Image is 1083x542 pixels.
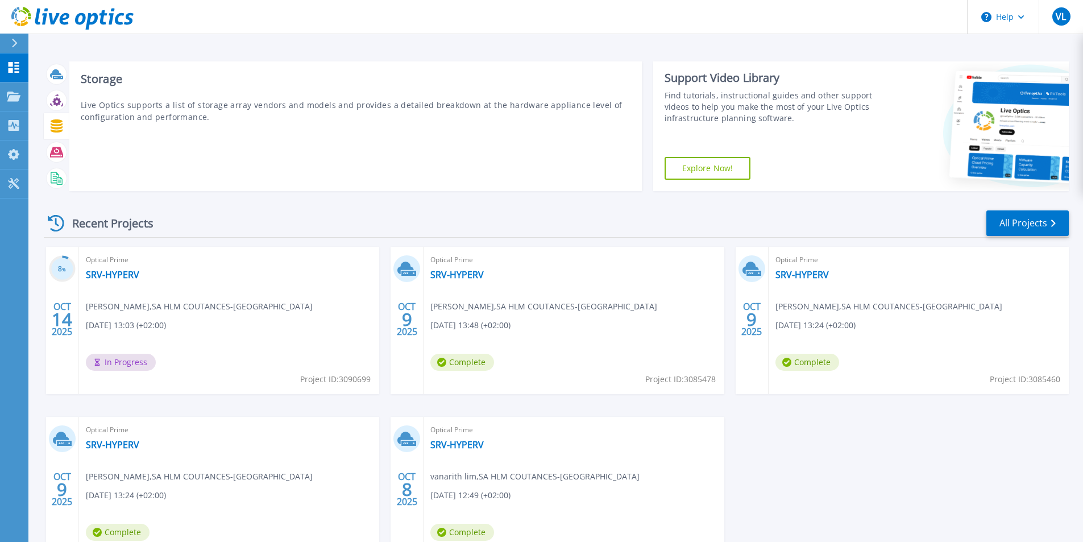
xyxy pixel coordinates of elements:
span: Optical Prime [430,254,717,266]
span: [PERSON_NAME] , SA HLM COUTANCES-[GEOGRAPHIC_DATA] [86,470,313,483]
div: OCT 2025 [741,299,762,340]
div: Support Video Library [665,71,877,85]
span: Project ID: 3085460 [990,373,1060,386]
span: VL [1056,12,1066,21]
span: Optical Prime [775,254,1062,266]
span: 9 [746,315,757,324]
div: OCT 2025 [51,469,73,510]
span: In Progress [86,354,156,371]
span: 8 [402,485,412,494]
span: [PERSON_NAME] , SA HLM COUTANCES-[GEOGRAPHIC_DATA] [775,300,1002,313]
a: SRV-HYPERV [430,439,484,450]
span: [DATE] 13:48 (+02:00) [430,319,511,332]
span: [PERSON_NAME] , SA HLM COUTANCES-[GEOGRAPHIC_DATA] [86,300,313,313]
span: Project ID: 3090699 [300,373,371,386]
span: 9 [57,485,67,494]
span: Complete [775,354,839,371]
div: Find tutorials, instructional guides and other support videos to help you make the most of your L... [665,90,877,124]
span: Complete [86,524,150,541]
span: [DATE] 13:03 (+02:00) [86,319,166,332]
span: [PERSON_NAME] , SA HLM COUTANCES-[GEOGRAPHIC_DATA] [430,300,657,313]
a: SRV-HYPERV [86,269,139,280]
span: Complete [430,524,494,541]
span: Complete [430,354,494,371]
span: vanarith lim , SA HLM COUTANCES-[GEOGRAPHIC_DATA] [430,470,640,483]
span: [DATE] 12:49 (+02:00) [430,489,511,502]
div: OCT 2025 [396,299,418,340]
span: 14 [52,315,72,324]
div: OCT 2025 [396,469,418,510]
span: % [62,266,66,272]
span: Optical Prime [86,254,372,266]
h3: 8 [49,263,76,276]
a: All Projects [986,210,1069,236]
span: [DATE] 13:24 (+02:00) [86,489,166,502]
a: SRV-HYPERV [430,269,484,280]
a: Explore Now! [665,157,751,180]
span: Optical Prime [86,424,372,436]
span: Project ID: 3085478 [645,373,716,386]
span: 9 [402,315,412,324]
a: SRV-HYPERV [775,269,829,280]
span: [DATE] 13:24 (+02:00) [775,319,856,332]
div: OCT 2025 [51,299,73,340]
h3: Storage [81,73,630,85]
a: SRV-HYPERV [86,439,139,450]
p: Live Optics supports a list of storage array vendors and models and provides a detailed breakdown... [81,99,630,123]
div: Recent Projects [44,209,169,237]
span: Optical Prime [430,424,717,436]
